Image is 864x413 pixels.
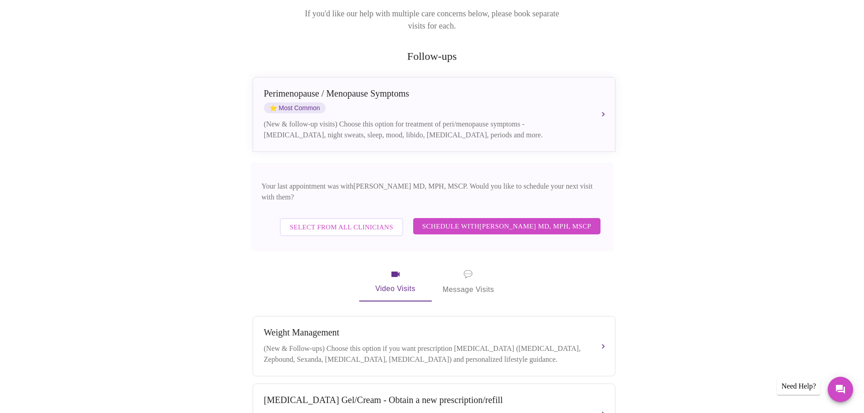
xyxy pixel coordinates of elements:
div: Weight Management [264,327,586,338]
button: Schedule with[PERSON_NAME] MD, MPH, MSCP [413,218,600,234]
div: (New & follow-up visits) Choose this option for treatment of peri/menopause symptoms - [MEDICAL_D... [264,119,586,141]
div: Need Help? [777,378,820,395]
p: Your last appointment was with [PERSON_NAME] MD, MPH, MSCP . Would you like to schedule your next... [262,181,603,203]
div: [MEDICAL_DATA] Gel/Cream - Obtain a new prescription/refill [264,395,586,405]
h2: Follow-ups [251,50,614,63]
span: star [269,104,277,112]
button: Weight Management(New & Follow-ups) Choose this option if you want prescription [MEDICAL_DATA] ([... [253,316,615,376]
span: Most Common [264,102,326,113]
span: Message Visits [443,268,494,296]
span: Video Visits [370,269,421,295]
span: Select from All Clinicians [290,221,393,233]
span: message [464,268,473,281]
button: Messages [828,377,853,402]
div: Perimenopause / Menopause Symptoms [264,88,586,99]
span: Schedule with [PERSON_NAME] MD, MPH, MSCP [422,220,591,232]
button: Select from All Clinicians [280,218,403,236]
div: (New & Follow-ups) Choose this option if you want prescription [MEDICAL_DATA] ([MEDICAL_DATA], Ze... [264,343,586,365]
p: If you'd like our help with multiple care concerns below, please book separate visits for each. [293,8,572,32]
button: Perimenopause / Menopause SymptomsstarMost Common(New & follow-up visits) Choose this option for ... [253,77,615,152]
